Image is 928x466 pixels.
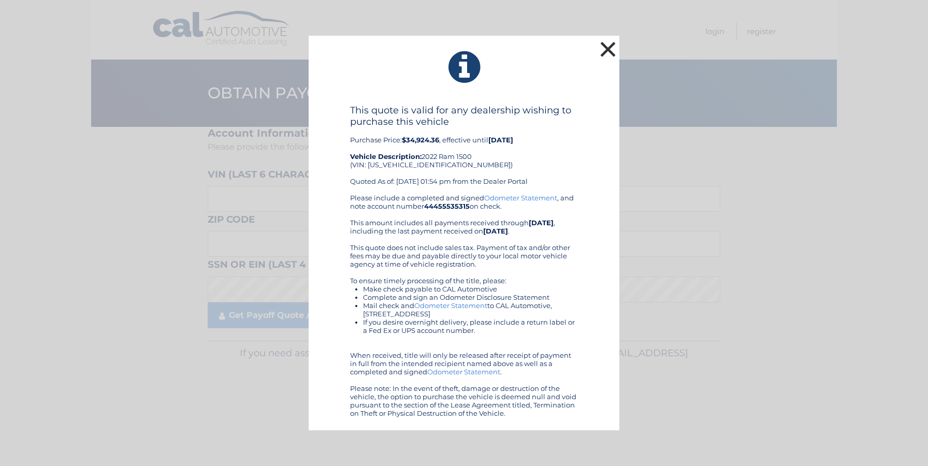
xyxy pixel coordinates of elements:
li: Mail check and to CAL Automotive, [STREET_ADDRESS] [363,301,578,318]
b: [DATE] [483,227,508,235]
b: 44455535315 [424,202,470,210]
div: Please include a completed and signed , and note account number on check. This amount includes al... [350,194,578,417]
a: Odometer Statement [484,194,557,202]
li: Make check payable to CAL Automotive [363,285,578,293]
a: Odometer Statement [427,368,500,376]
li: If you desire overnight delivery, please include a return label or a Fed Ex or UPS account number. [363,318,578,334]
li: Complete and sign an Odometer Disclosure Statement [363,293,578,301]
b: [DATE] [488,136,513,144]
h4: This quote is valid for any dealership wishing to purchase this vehicle [350,105,578,127]
div: Purchase Price: , effective until 2022 Ram 1500 (VIN: [US_VEHICLE_IDENTIFICATION_NUMBER]) Quoted ... [350,105,578,194]
a: Odometer Statement [414,301,487,310]
b: $34,924.36 [402,136,439,144]
button: × [598,39,618,60]
b: [DATE] [529,219,554,227]
strong: Vehicle Description: [350,152,422,161]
